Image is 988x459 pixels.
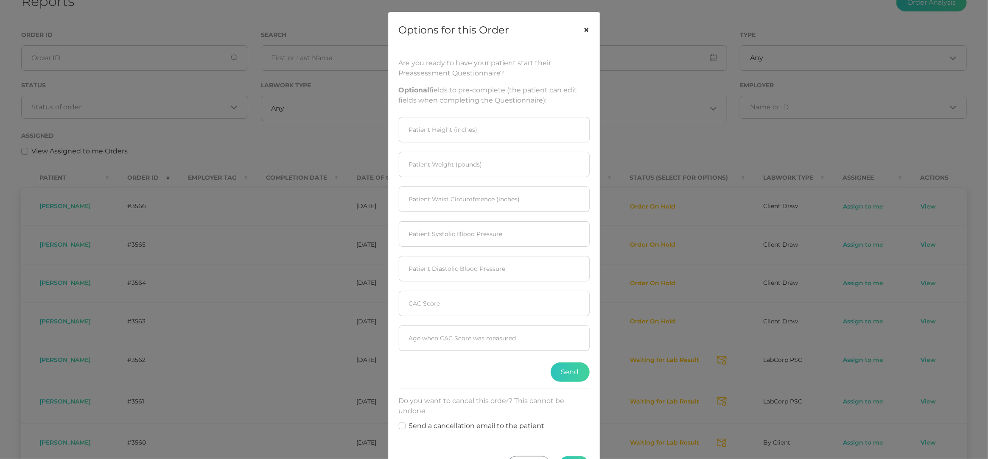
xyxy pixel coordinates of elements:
[551,362,590,382] button: Send
[399,256,590,281] input: Patient Diastolic Blood Pressure
[409,421,545,431] label: Send a cancellation email to the patient
[399,152,590,177] input: Patient Weight (pounds)
[399,291,590,316] input: CAC Score
[399,58,590,78] p: Are you ready to have your patient start their Preassessment Questionnaire?
[399,22,509,38] h5: Options for this Order
[399,221,590,247] input: Patient Systolic Blood Pressure
[399,396,590,436] form: Do you want to cancel this order? This cannot be undone
[399,86,430,94] b: Optional
[574,12,600,48] button: Close
[399,186,590,212] input: Patient Waist Circumference (inches)
[399,85,590,106] p: fields to pre-complete (the patient can edit fields when completing the Questionnaire):
[399,117,590,142] input: Patient Height (inches)
[399,325,590,351] input: Age when CAC Score was measured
